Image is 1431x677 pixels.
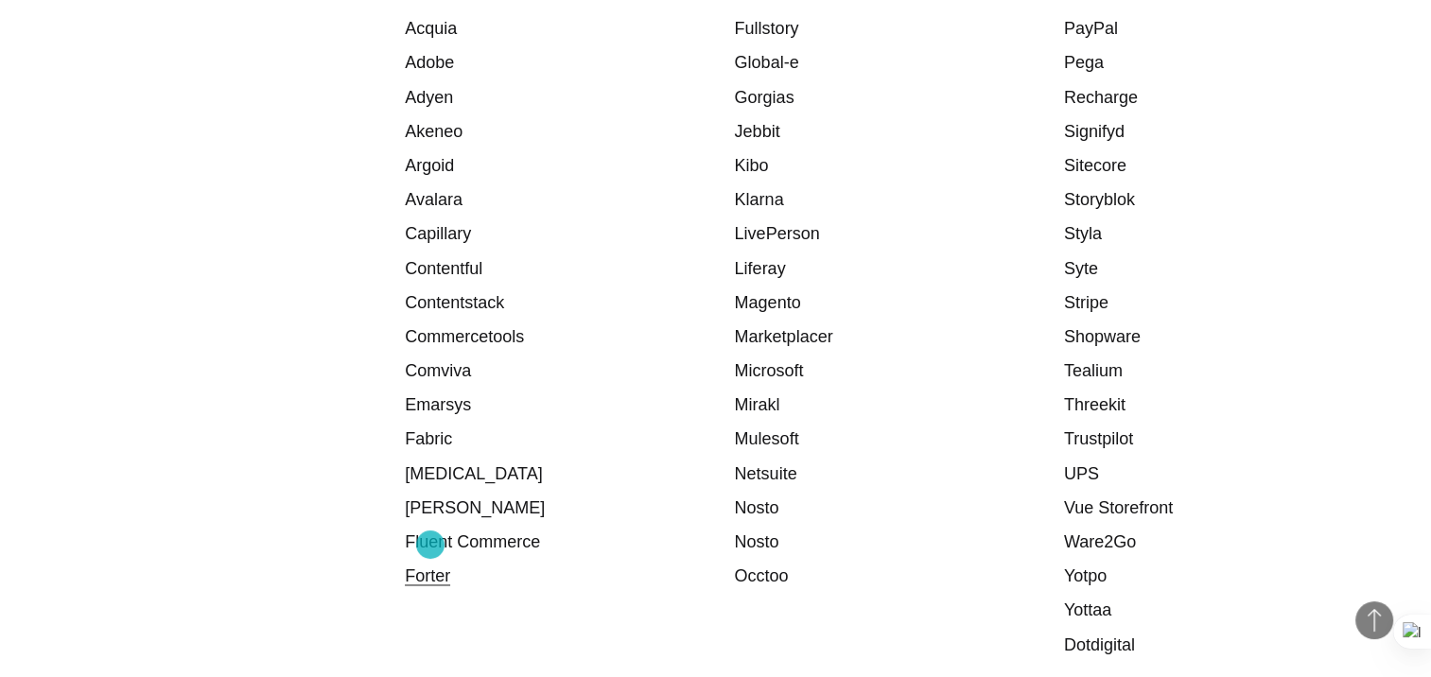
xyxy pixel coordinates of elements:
a: Mirakl [735,395,780,414]
a: Fullstory [735,19,799,38]
a: Vue Storefront [1064,498,1173,517]
a: Storyblok [1064,190,1135,209]
a: Yottaa [1064,600,1111,619]
a: Occtoo [735,566,789,585]
a: Tealium [1064,361,1123,380]
a: Acquia [405,19,457,38]
a: Signifyd [1064,122,1125,141]
a: [PERSON_NAME] [405,498,545,517]
a: Contentful [405,259,482,278]
a: Adobe [405,53,454,72]
a: LivePerson [735,224,820,243]
a: Akeneo [405,122,462,141]
a: Kibo [735,156,769,175]
a: Stripe [1064,293,1108,312]
a: Threekit [1064,395,1126,414]
a: Pega [1064,53,1104,72]
a: Klarna [735,190,784,209]
a: [MEDICAL_DATA] [405,464,542,483]
a: UPS [1064,464,1099,483]
a: Contentstack [405,293,504,312]
a: Fluent Commerce [405,532,540,551]
a: Commercetools [405,327,524,346]
a: Gorgias [735,88,794,107]
a: Recharge [1064,88,1138,107]
a: Comviva [405,361,471,380]
button: Back to Top [1355,601,1393,639]
a: Shopware [1064,327,1141,346]
a: Avalara [405,190,462,209]
a: Netsuite [735,464,797,483]
a: Emarsys [405,395,471,414]
a: Global-e [735,53,799,72]
a: Nosto [735,532,779,551]
a: Trustpilot [1064,429,1133,448]
a: Styla [1064,224,1102,243]
a: Magento [735,293,801,312]
a: Forter [405,566,450,585]
a: Syte [1064,259,1098,278]
a: Marketplacer [735,327,833,346]
a: Jebbit [735,122,780,141]
a: Adyen [405,88,453,107]
a: Mulesoft [735,429,799,448]
a: Liferay [735,259,786,278]
a: Yotpo [1064,566,1107,585]
a: Microsoft [735,361,804,380]
a: PayPal [1064,19,1118,38]
a: Capillary [405,224,471,243]
a: Fabric [405,429,452,448]
a: Nosto [735,498,779,517]
a: Dotdigital [1064,635,1135,654]
a: Ware2Go [1064,532,1136,551]
a: Sitecore [1064,156,1126,175]
a: Argoid [405,156,454,175]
